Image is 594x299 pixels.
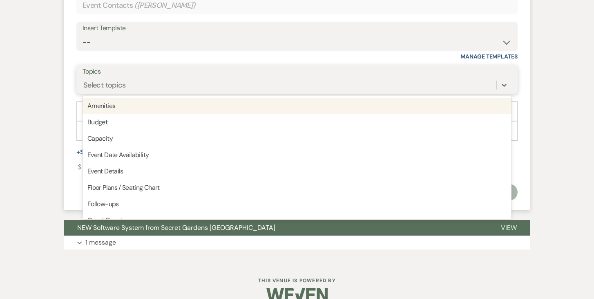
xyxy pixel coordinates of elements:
[85,237,116,248] p: 1 message
[83,130,511,147] div: Capacity
[501,223,517,232] span: View
[77,223,275,232] span: NEW Software System from Secret Gardens [GEOGRAPHIC_DATA]
[76,149,107,155] button: Share
[488,220,530,236] button: View
[83,80,126,91] div: Select topics
[76,149,80,155] span: +
[83,114,511,130] div: Budget
[83,66,511,78] label: Topics
[83,22,511,34] div: Insert Template
[76,164,205,170] a: Payment #1 Early Access Bridal Suite
[83,163,511,180] div: Event Details
[83,147,511,163] div: Event Date Availability
[83,180,511,196] div: Floor Plans / Seating Chart
[83,212,511,229] div: Guest Count
[64,236,530,250] button: 1 message
[460,53,518,60] a: Manage Templates
[83,196,511,212] div: Follow-ups
[64,220,488,236] button: NEW Software System from Secret Gardens [GEOGRAPHIC_DATA]
[83,98,511,114] div: Amenities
